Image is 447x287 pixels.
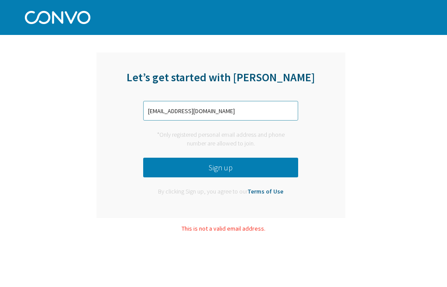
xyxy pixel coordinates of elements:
[151,187,290,196] div: By clicking Sign up, you agree to our
[143,131,298,148] div: *Only registered personal email address and phone number are allowed to join.
[248,187,283,195] a: Terms of Use
[147,225,300,232] div: This is not a valid email address.
[96,70,345,95] div: Let’s get started with [PERSON_NAME]
[143,101,298,121] input: Enter phone number or email address
[143,158,298,177] button: Sign up
[25,9,90,24] img: Convo Logo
